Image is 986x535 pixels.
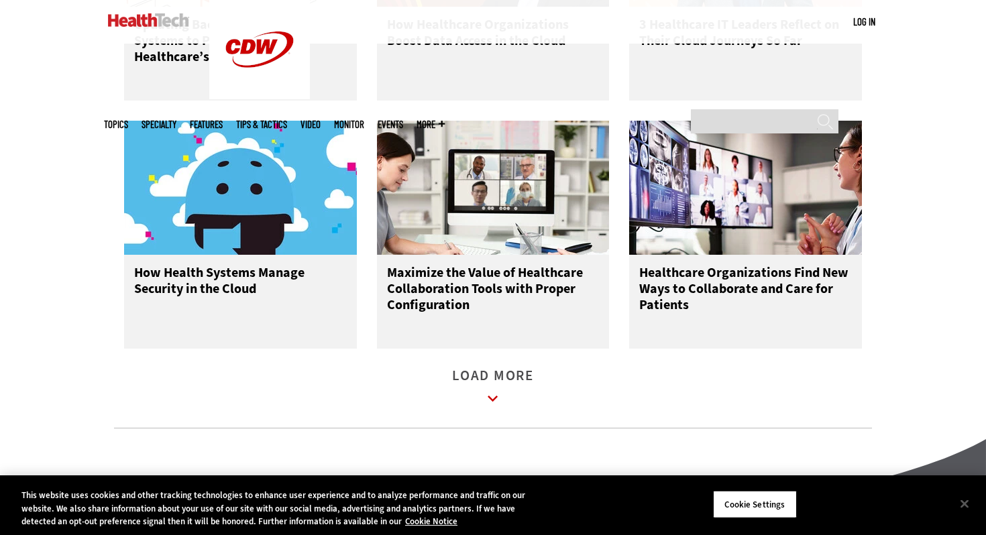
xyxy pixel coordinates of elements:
[134,265,347,318] h3: How Health Systems Manage Security in the Cloud
[378,119,403,129] a: Events
[629,121,862,255] img: doctor on video call with several care team members
[405,516,457,527] a: More information about your privacy
[452,371,534,408] a: Load More
[377,121,610,255] img: doctors having a video conference call
[853,15,875,27] a: Log in
[629,121,862,349] a: doctor on video call with several care team members Healthcare Organizations Find New Ways to Col...
[334,119,364,129] a: MonITor
[853,15,875,29] div: User menu
[104,119,128,129] span: Topics
[377,121,610,349] a: doctors having a video conference call Maximize the Value of Healthcare Collaboration Tools with ...
[300,119,321,129] a: Video
[190,119,223,129] a: Features
[236,119,287,129] a: Tips & Tactics
[108,13,189,27] img: Home
[639,265,852,318] h3: Healthcare Organizations Find New Ways to Collaborate and Care for Patients
[124,121,357,255] img: illustration of man wearing bike helmet in the clouds
[950,489,979,518] button: Close
[142,119,176,129] span: Specialty
[21,489,543,528] div: This website uses cookies and other tracking technologies to enhance user experience and to analy...
[417,119,445,129] span: More
[713,490,797,518] button: Cookie Settings
[124,121,357,349] a: illustration of man wearing bike helmet in the clouds How Health Systems Manage Security in the C...
[209,88,310,103] a: CDW
[387,265,600,318] h3: Maximize the Value of Healthcare Collaboration Tools with Proper Configuration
